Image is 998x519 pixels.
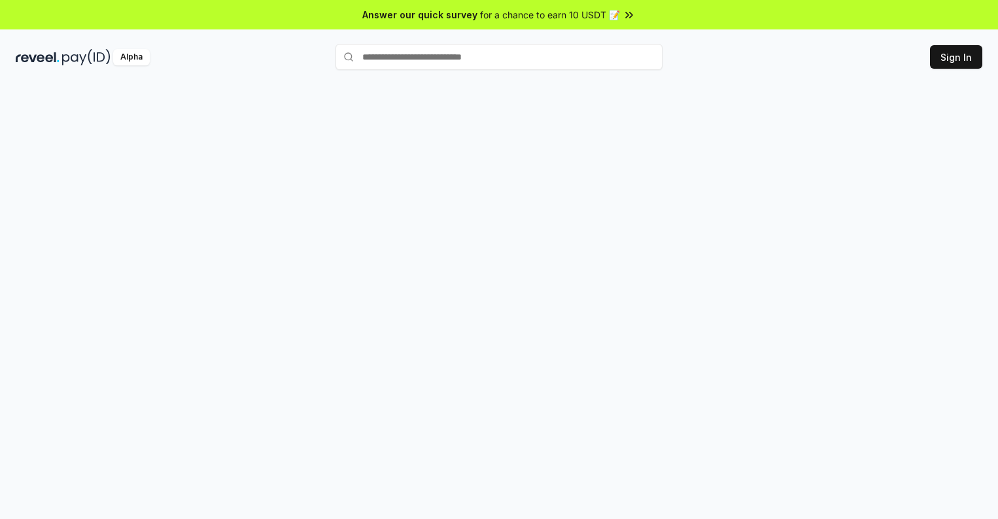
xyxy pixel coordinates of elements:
[62,49,111,65] img: pay_id
[480,8,620,22] span: for a chance to earn 10 USDT 📝
[362,8,477,22] span: Answer our quick survey
[113,49,150,65] div: Alpha
[16,49,60,65] img: reveel_dark
[930,45,982,69] button: Sign In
